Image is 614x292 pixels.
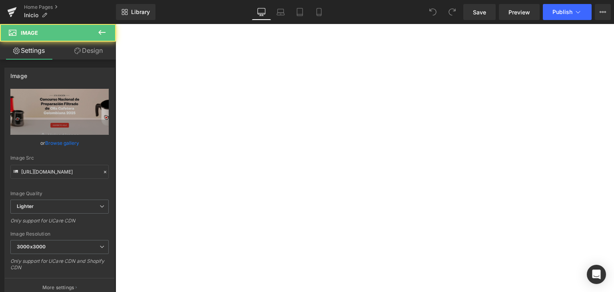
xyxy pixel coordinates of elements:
b: 3000x3000 [17,244,46,250]
a: New Library [116,4,155,20]
div: Image Resolution [10,231,109,237]
span: Publish [552,9,572,15]
span: Upload image [10,120,109,150]
div: Only support for UCare CDN [10,218,109,229]
a: Home Pages [24,4,116,10]
a: Tablet [290,4,309,20]
div: Open Intercom Messenger [587,265,606,284]
p: More settings [42,284,74,291]
a: Desktop [252,4,271,20]
input: Link [10,165,109,179]
span: Inicio [24,12,38,18]
div: Image Quality [10,191,109,196]
div: Image [10,68,27,79]
button: Publish [543,4,592,20]
button: Undo [425,4,441,20]
b: Lighter [17,203,34,209]
span: Library [131,8,150,16]
a: Mobile [309,4,329,20]
div: Image Src [10,155,109,161]
button: More [595,4,611,20]
span: Save [473,8,486,16]
div: or [10,139,109,147]
a: Browse gallery [45,136,79,150]
a: Laptop [271,4,290,20]
a: Design [60,42,118,60]
div: Only support for UCare CDN and Shopify CDN [10,258,109,276]
span: Image [21,30,38,36]
button: Redo [444,4,460,20]
span: Preview [508,8,530,16]
a: Preview [499,4,540,20]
